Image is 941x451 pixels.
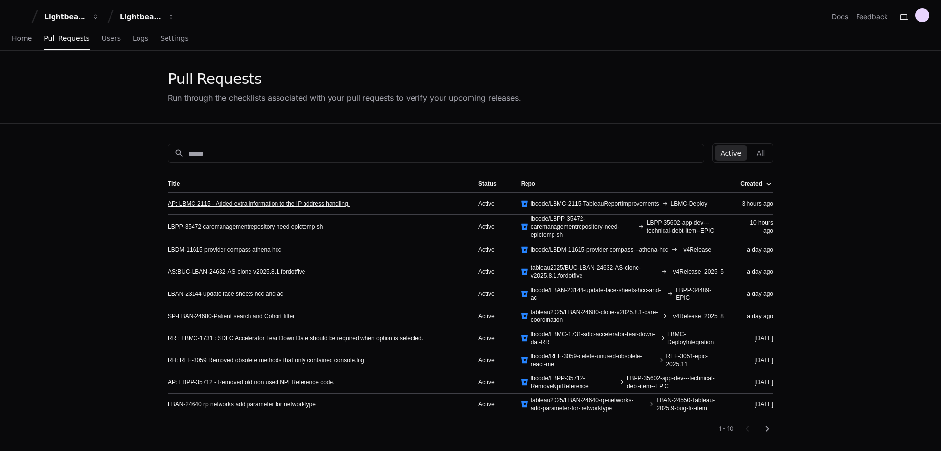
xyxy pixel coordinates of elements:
span: REF-3051-epic-2025.11 [666,352,724,368]
div: Active [478,400,505,408]
span: LBMC-Deploy [671,200,708,208]
div: Active [478,290,505,298]
a: LBAN-23144 update face sheets hcc and ac [168,290,283,298]
a: Docs [832,12,848,22]
a: AP: LBMC-2115 - Added extra information to the IP address handling. [168,200,350,208]
a: LBPP-35472 caremanagementrepository need epictemp sh [168,223,323,231]
div: Active [478,200,505,208]
div: [DATE] [740,356,773,364]
span: lbcode/LBAN-23144-update-face-sheets-hcc-and-ac [531,286,664,302]
button: Feedback [856,12,888,22]
span: tableau2025/LBAN-24680-clone-v2025.8.1-care-coordination [531,308,658,324]
span: Settings [160,35,188,41]
div: Status [478,180,497,187]
a: LBAN-24640 rp networks add parameter for networktype [168,400,316,408]
a: RR : LBMC-1731 : SDLC Accelerator Tear Down Date should be required when option is selected. [168,334,423,342]
span: _v4Release [680,246,711,254]
span: Pull Requests [44,35,89,41]
span: lbcode/LBMC-1731-sdlc-accelerator-tear-down-dat-RR [531,330,656,346]
span: Users [102,35,121,41]
span: lbcode/LBMC-2115-TableauReportImprovements [531,200,659,208]
div: Active [478,223,505,231]
span: LBPP-35602-app-dev---technical-debt-item--EPIC [647,219,724,235]
div: Created [740,180,771,187]
span: LBPP-34489-EPIC [676,286,724,302]
a: Users [102,27,121,50]
div: Status [478,180,505,187]
span: Home [12,35,32,41]
div: Title [168,180,463,187]
span: tableau2025/LBAN-24640-rp-networks-add-parameter-for-networktype [531,397,645,412]
a: Settings [160,27,188,50]
div: Created [740,180,762,187]
th: Repo [513,175,732,192]
button: Active [715,145,747,161]
div: a day ago [740,268,773,276]
mat-icon: search [174,148,184,158]
div: Pull Requests [168,70,521,88]
div: [DATE] [740,378,773,386]
div: Active [478,378,505,386]
mat-icon: chevron_right [761,423,773,435]
a: SP-LBAN-24680-Patient search and Cohort filter [168,312,295,320]
a: Home [12,27,32,50]
span: LBPP-35602-app-dev---technical-debt-item--EPIC [627,374,724,390]
a: Pull Requests [44,27,89,50]
a: LBDM-11615 provider compass athena hcc [168,246,281,254]
div: [DATE] [740,334,773,342]
div: Active [478,312,505,320]
span: LBAN-24550-Tableau-2025.9-bug-fix-item [656,397,724,412]
div: a day ago [740,290,773,298]
div: Lightbeam Health [44,12,86,22]
div: a day ago [740,246,773,254]
div: Active [478,268,505,276]
div: a day ago [740,312,773,320]
button: All [751,145,771,161]
span: lbcode/LBDM-11615-provider-compass---athena-hcc [531,246,668,254]
div: Active [478,334,505,342]
a: RH: REF-3059 Removed obsolete methods that only contained console.log [168,356,364,364]
span: LBMC-DeployIntegration [667,330,724,346]
span: lbcode/LBPP-35472-caremanagementrepository-need-epictemp-sh [531,215,635,239]
div: Run through the checklists associated with your pull requests to verify your upcoming releases. [168,92,521,104]
button: Lightbeam Health [40,8,103,26]
span: tableau2025/BUC-LBAN-24632-AS-clone-v2025.8.1.fordotfive [531,264,658,280]
span: lbcode/REF-3059-delete-unused-obsolete-react-me [531,352,655,368]
div: Active [478,356,505,364]
button: Lightbeam Health Solutions [116,8,179,26]
span: _v4Release_2025_5 [670,268,724,276]
div: Lightbeam Health Solutions [120,12,162,22]
div: Title [168,180,180,187]
div: Active [478,246,505,254]
a: AS:BUC-LBAN-24632-AS-clone-v2025.8.1.fordotfive [168,268,305,276]
div: 3 hours ago [740,200,773,208]
a: Logs [133,27,148,50]
span: Logs [133,35,148,41]
div: [DATE] [740,400,773,408]
span: _v4Release_2025_8 [670,312,724,320]
div: 10 hours ago [740,219,773,235]
a: AP: LBPP-35712 - Removed old non used NPI Reference code. [168,378,335,386]
span: lbcode/LBPP-35712-RemoveNpiReference [531,374,615,390]
div: 1 - 10 [719,425,734,433]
